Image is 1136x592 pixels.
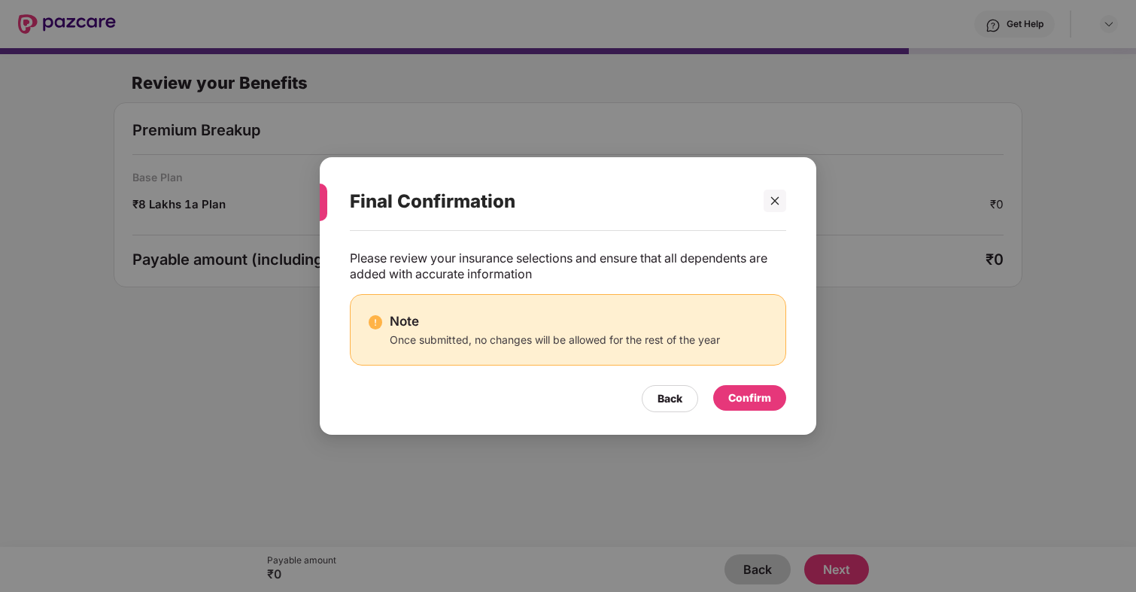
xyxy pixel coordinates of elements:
[658,390,682,407] div: Back
[350,250,786,282] div: Please review your insurance selections and ensure that all dependents are added with accurate in...
[390,332,720,347] div: Once submitted, no changes will be allowed for the rest of the year
[728,390,771,406] div: Confirm
[770,196,780,206] span: close
[390,313,720,329] div: Note
[350,172,750,231] div: Final Confirmation
[369,315,382,329] img: svg+xml;base64,PHN2ZyBpZD0iRGFuZ2VyX2FsZXJ0IiBkYXRhLW5hbWU9IkRhbmdlciBhbGVydCIgeG1sbnM9Imh0dHA6Ly...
